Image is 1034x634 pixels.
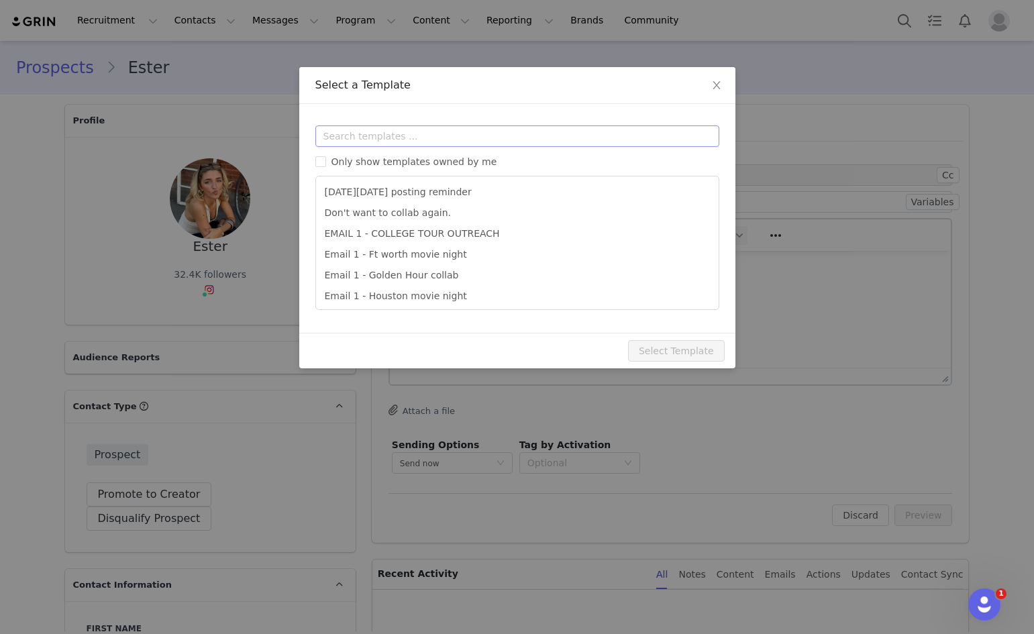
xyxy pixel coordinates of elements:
[321,286,713,307] li: Email 1 - Houston movie night
[321,223,713,244] li: EMAIL 1 - COLLEGE TOUR OUTREACH
[315,125,719,147] input: Search templates ...
[628,340,725,362] button: Select Template
[321,203,713,223] li: Don't want to collab again.
[321,244,713,265] li: Email 1 - Ft worth movie night
[321,182,713,203] li: [DATE][DATE] posting reminder
[326,156,503,167] span: Only show templates owned by me
[321,265,713,286] li: Email 1 - Golden Hour collab
[315,78,719,93] div: Select a Template
[996,588,1006,599] span: 1
[321,307,713,327] li: Email 1 - IG 300 - [GEOGRAPHIC_DATA]
[698,67,735,105] button: Close
[711,80,722,91] i: icon: close
[11,11,551,25] body: Rich Text Area. Press ALT-0 for help.
[968,588,1000,621] iframe: Intercom live chat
